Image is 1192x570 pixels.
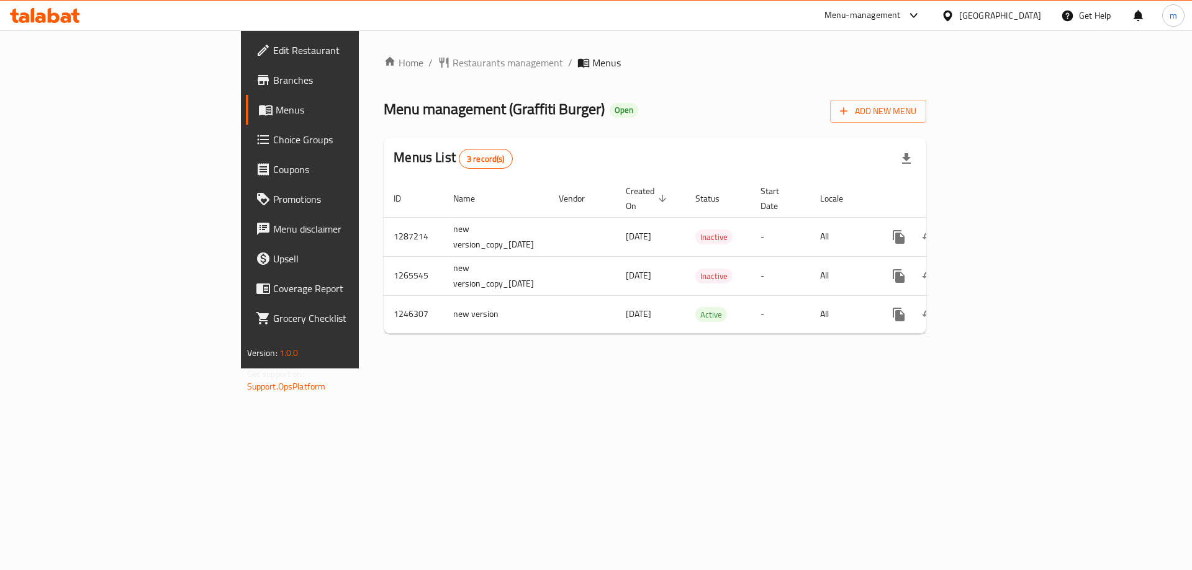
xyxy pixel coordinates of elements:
[384,55,926,70] nav: breadcrumb
[751,256,810,295] td: -
[273,251,430,266] span: Upsell
[273,73,430,87] span: Branches
[246,214,440,244] a: Menu disclaimer
[276,102,430,117] span: Menus
[695,308,727,322] span: Active
[273,311,430,326] span: Grocery Checklist
[273,221,430,236] span: Menu disclaimer
[438,55,563,70] a: Restaurants management
[751,295,810,333] td: -
[394,191,417,206] span: ID
[874,180,1013,218] th: Actions
[695,230,733,244] span: Inactive
[626,184,670,213] span: Created On
[592,55,621,70] span: Menus
[568,55,572,70] li: /
[1170,9,1177,22] span: m
[695,269,733,283] span: Inactive
[459,153,512,165] span: 3 record(s)
[443,295,549,333] td: new version
[824,8,901,23] div: Menu-management
[914,222,944,252] button: Change Status
[810,217,874,256] td: All
[751,217,810,256] td: -
[246,95,440,125] a: Menus
[247,366,304,382] span: Get support on:
[820,191,859,206] span: Locale
[246,244,440,274] a: Upsell
[246,184,440,214] a: Promotions
[884,222,914,252] button: more
[610,103,638,118] div: Open
[626,267,651,283] span: [DATE]
[626,306,651,322] span: [DATE]
[246,303,440,333] a: Grocery Checklist
[695,191,736,206] span: Status
[273,132,430,147] span: Choice Groups
[626,228,651,244] span: [DATE]
[453,191,491,206] span: Name
[246,274,440,303] a: Coverage Report
[840,104,916,119] span: Add New Menu
[394,148,512,169] h2: Menus List
[810,256,874,295] td: All
[459,149,513,169] div: Total records count
[453,55,563,70] span: Restaurants management
[247,378,326,394] a: Support.OpsPlatform
[892,144,921,174] div: Export file
[384,95,605,123] span: Menu management ( Graffiti Burger )
[246,125,440,154] a: Choice Groups
[384,180,1013,334] table: enhanced table
[273,281,430,296] span: Coverage Report
[246,154,440,184] a: Coupons
[279,345,299,361] span: 1.0.0
[761,184,795,213] span: Start Date
[914,261,944,291] button: Change Status
[246,65,440,95] a: Branches
[273,192,430,207] span: Promotions
[273,162,430,177] span: Coupons
[695,307,727,322] div: Active
[884,261,914,291] button: more
[559,191,601,206] span: Vendor
[810,295,874,333] td: All
[443,256,549,295] td: new version_copy_[DATE]
[273,43,430,58] span: Edit Restaurant
[247,345,278,361] span: Version:
[246,35,440,65] a: Edit Restaurant
[443,217,549,256] td: new version_copy_[DATE]
[884,300,914,329] button: more
[610,105,638,115] span: Open
[959,9,1041,22] div: [GEOGRAPHIC_DATA]
[830,100,926,123] button: Add New Menu
[914,300,944,329] button: Change Status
